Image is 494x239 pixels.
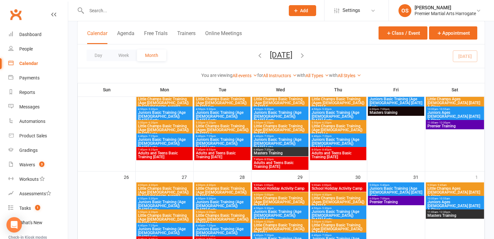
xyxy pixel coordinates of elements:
button: Class / Event [379,26,427,40]
div: 31 [413,171,425,182]
span: Adults and Teens Basic Training [DATE] [253,161,307,169]
span: Little Champs Basic Training (Age [DEMOGRAPHIC_DATA]) [DATE] E... [253,97,307,109]
span: School Holiday Activity Camp [253,187,307,190]
a: Automations [8,114,68,129]
a: Assessments [8,187,68,201]
span: Juniors Ages [DEMOGRAPHIC_DATA] [DATE] A Class [427,111,483,122]
span: - 7:35pm [263,148,274,151]
a: Reports [8,85,68,100]
span: 6:40pm [138,224,191,227]
span: Juniors Basic Training (Age [DEMOGRAPHIC_DATA]) [DATE] Late [196,227,249,239]
span: 4:50pm [138,197,191,200]
span: 10:00am [427,197,483,200]
span: - 8:55pm [205,148,216,151]
span: - 6:20pm [263,220,274,223]
span: - 5:30pm [147,108,158,111]
th: Thu [309,83,367,97]
div: 28 [240,171,251,182]
span: - 5:00pm [263,193,274,196]
span: - 12:30pm [438,211,450,214]
a: All events [233,73,257,78]
button: Day [87,50,110,61]
div: [PERSON_NAME] [415,5,476,11]
span: Adults and Teens Basic Training [DATE] [196,151,249,159]
div: Messages [19,104,40,109]
span: - 5:30pm [263,207,274,210]
div: Product Sales [19,133,47,138]
span: 4:50pm [311,207,365,210]
a: All Instructors [263,73,297,78]
div: Reports [19,90,35,95]
span: 5:50pm [196,211,249,214]
span: - 3:00pm [263,184,273,187]
span: Juniors Basic Training (Age [DEMOGRAPHIC_DATA]) [DATE] Early [253,210,307,221]
span: - 5:30pm [263,108,274,111]
strong: You are viewing [201,73,233,78]
span: - 7:25pm [205,224,216,227]
span: - 6:20pm [321,121,332,124]
a: Messages [8,100,68,114]
span: 6:40pm [196,224,249,227]
span: 4:50pm [253,207,307,210]
span: 6:40pm [311,135,365,138]
span: - 7:25pm [147,224,158,227]
span: - 7:00pm [379,108,389,111]
span: - 5:30pm [147,197,158,200]
a: Workouts [8,172,68,187]
span: Premier Training [427,124,483,128]
span: Juniors Basic Training (Age [DEMOGRAPHIC_DATA]) [DATE] Early [138,111,191,122]
div: Calendar [19,61,38,66]
button: Online Meetings [205,30,242,44]
th: Fri [367,83,425,97]
button: [DATE] [270,51,292,60]
span: 4:00pm [253,193,307,196]
span: Premier Training [369,200,423,204]
a: People [8,42,68,56]
span: - 8:25pm [147,148,158,151]
span: 5:50pm [138,211,191,214]
a: What's New [8,216,68,230]
span: 8:00pm [311,148,365,151]
div: Tasks [19,206,31,211]
div: Dashboard [19,32,41,37]
span: Juniors Basic Training (Age [DEMOGRAPHIC_DATA]) [DATE] Late [138,227,191,239]
span: 6:40pm [138,135,191,138]
span: Little Champs Basic Training (Ages [DEMOGRAPHIC_DATA]) [DATE] La... [196,214,249,225]
span: Little Champs Ages [DEMOGRAPHIC_DATA] [DATE] A Class [427,187,483,198]
button: Appointment [429,26,477,40]
span: Little Champs Basic Training (Age [DEMOGRAPHIC_DATA]) [DATE] Ear... [196,97,249,109]
a: Clubworx [8,6,24,23]
div: 29 [297,171,309,182]
span: 4:00pm [196,184,249,187]
span: - 5:40pm [379,184,389,187]
span: 4:50pm [196,197,249,200]
span: - 7:25pm [205,135,216,138]
button: Month [137,50,166,61]
span: 4:50pm [196,108,249,111]
span: Little Champs Basic Training (Age [DEMOGRAPHIC_DATA]) [DATE] [PERSON_NAME]... [138,187,191,198]
span: - 7:25pm [147,135,158,138]
div: Assessments [19,191,51,196]
button: Calendar [87,30,107,44]
span: Little Champs Basic Training (Age [DEMOGRAPHIC_DATA]) [DATE] E... [253,196,307,208]
span: Little Champs Basic Training (Age [DEMOGRAPHIC_DATA]) [DATE] L... [253,223,307,235]
span: - 5:30pm [321,207,332,210]
span: Little Champs Basic Training (Age [DEMOGRAPHIC_DATA]) [DATE] [PERSON_NAME]... [138,97,191,109]
span: Adults and Teens Basic Training [DATE] [138,151,191,159]
span: Juniors Basic Training (Age [DEMOGRAPHIC_DATA]) [DATE] Early [253,111,307,122]
a: Dashboard [8,27,68,42]
span: 5:50pm [138,121,191,124]
span: - 5:30pm [205,197,216,200]
span: 9:00am [253,184,307,187]
span: - 5:30pm [205,108,216,111]
span: 6:40pm [311,234,365,237]
span: Little Champs Basic Training (Ages [DEMOGRAPHIC_DATA]) [DATE] E... [311,97,365,109]
span: Juniors Basic Training (Age [DEMOGRAPHIC_DATA]) [DATE] Early [196,200,249,212]
span: 9:00am [311,184,365,187]
strong: with [329,73,338,78]
th: Tue [194,83,252,97]
div: Automations [19,119,45,124]
span: - 5:30pm [321,108,332,111]
a: Product Sales [8,129,68,143]
th: Sat [425,83,485,97]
